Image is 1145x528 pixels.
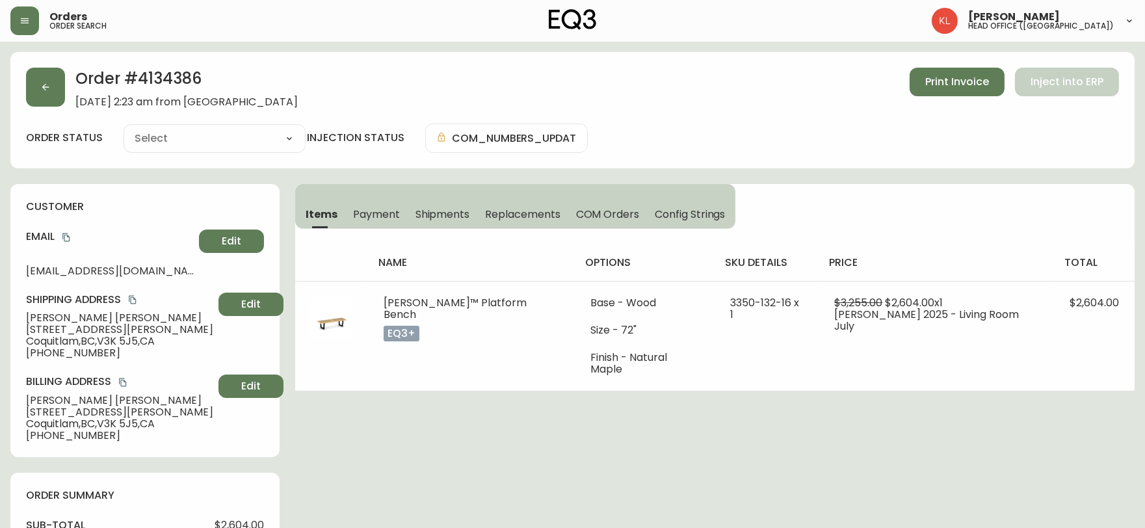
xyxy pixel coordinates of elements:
span: $2,604.00 [1070,295,1119,310]
span: [PERSON_NAME] [968,12,1060,22]
span: Payment [353,207,400,221]
li: Finish - Natural Maple [590,352,699,375]
button: copy [126,293,139,306]
p: eq3+ [384,326,419,341]
li: Base - Wood [590,297,699,309]
h5: head office ([GEOGRAPHIC_DATA]) [968,22,1114,30]
img: 2c0c8aa7421344cf0398c7f872b772b5 [932,8,958,34]
h4: Shipping Address [26,293,213,307]
span: [DATE] 2:23 am from [GEOGRAPHIC_DATA] [75,96,298,108]
span: [PERSON_NAME] [PERSON_NAME] [26,395,213,406]
span: Orders [49,12,87,22]
span: Shipments [415,207,470,221]
button: Print Invoice [910,68,1005,96]
h4: customer [26,200,264,214]
span: Items [306,207,337,221]
img: bf52e3d1-95c8-4e02-9f3b-3bd5b2f704a0.jpg [311,297,352,339]
h2: Order # 4134386 [75,68,298,96]
span: 3350-132-16 x 1 [730,295,799,322]
button: Edit [218,375,283,398]
h4: sku details [725,256,809,270]
h5: order search [49,22,107,30]
span: $2,604.00 x 1 [885,295,943,310]
span: Edit [222,234,241,248]
span: Config Strings [655,207,725,221]
h4: Billing Address [26,375,213,389]
button: copy [116,376,129,389]
span: [PERSON_NAME] 2025 - Living Room July [834,307,1019,334]
span: [PERSON_NAME] [PERSON_NAME] [26,312,213,324]
span: Edit [241,297,261,311]
span: [PHONE_NUMBER] [26,430,213,442]
span: [PERSON_NAME]™ Platform Bench [384,295,527,322]
h4: Email [26,230,194,244]
span: Replacements [485,207,560,221]
img: logo [549,9,597,30]
span: Print Invoice [925,75,989,89]
h4: order summary [26,488,264,503]
span: Coquitlam , BC , V3K 5J5 , CA [26,336,213,347]
h4: options [585,256,704,270]
button: copy [60,231,73,244]
button: Edit [199,230,264,253]
h4: price [829,256,1044,270]
h4: total [1064,256,1124,270]
h4: name [378,256,564,270]
span: $3,255.00 [834,295,882,310]
li: Size - 72" [590,324,699,336]
span: [PHONE_NUMBER] [26,347,213,359]
span: Edit [241,379,261,393]
span: Coquitlam , BC , V3K 5J5 , CA [26,418,213,430]
span: [STREET_ADDRESS][PERSON_NAME] [26,406,213,418]
h4: injection status [307,131,404,145]
span: [EMAIL_ADDRESS][DOMAIN_NAME] [26,265,194,277]
span: [STREET_ADDRESS][PERSON_NAME] [26,324,213,336]
button: Edit [218,293,283,316]
span: COM Orders [576,207,640,221]
label: order status [26,131,103,145]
